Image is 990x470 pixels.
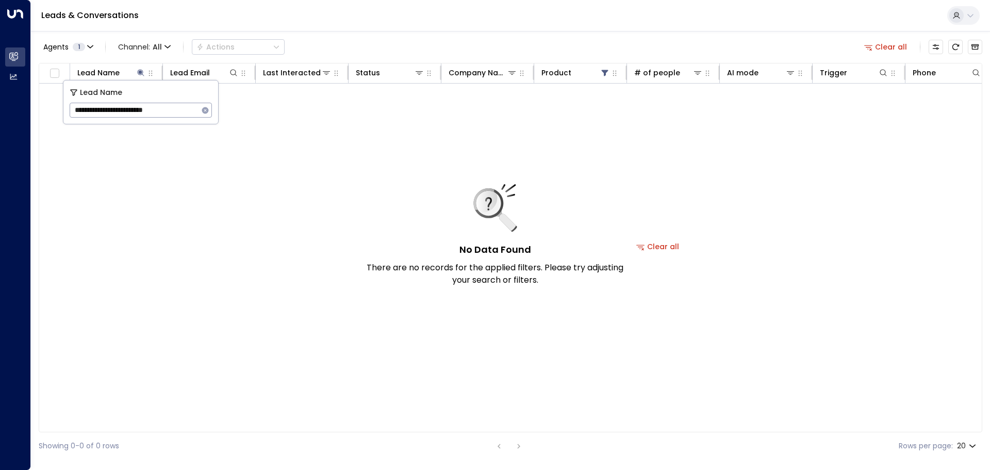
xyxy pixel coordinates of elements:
[449,67,517,79] div: Company Name
[948,40,963,54] span: Refresh
[263,67,332,79] div: Last Interacted
[727,67,758,79] div: AI mode
[170,67,239,79] div: Lead Email
[77,67,146,79] div: Lead Name
[356,67,424,79] div: Status
[41,9,139,21] a: Leads & Conversations
[192,39,285,55] div: Button group with a nested menu
[957,439,978,453] div: 20
[899,441,953,451] label: Rows per page:
[263,67,321,79] div: Last Interacted
[541,67,610,79] div: Product
[632,239,684,254] button: Clear all
[80,87,122,99] span: Lead Name
[820,67,888,79] div: Trigger
[913,67,936,79] div: Phone
[634,67,680,79] div: # of people
[541,67,571,79] div: Product
[192,39,285,55] button: Actions
[356,67,380,79] div: Status
[459,242,531,256] h5: No Data Found
[43,43,69,51] span: Agents
[634,67,703,79] div: # of people
[39,40,97,54] button: Agents1
[492,440,525,452] nav: pagination navigation
[114,40,175,54] span: Channel:
[820,67,847,79] div: Trigger
[39,441,119,451] div: Showing 0-0 of 0 rows
[860,40,912,54] button: Clear all
[929,40,943,54] button: Customize
[77,67,120,79] div: Lead Name
[968,40,982,54] button: Archived Leads
[48,67,61,80] span: Toggle select all
[73,43,85,51] span: 1
[727,67,796,79] div: AI mode
[153,43,162,51] span: All
[449,67,507,79] div: Company Name
[196,42,235,52] div: Actions
[366,262,624,286] p: There are no records for the applied filters. Please try adjusting your search or filters.
[170,67,210,79] div: Lead Email
[114,40,175,54] button: Channel:All
[913,67,981,79] div: Phone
